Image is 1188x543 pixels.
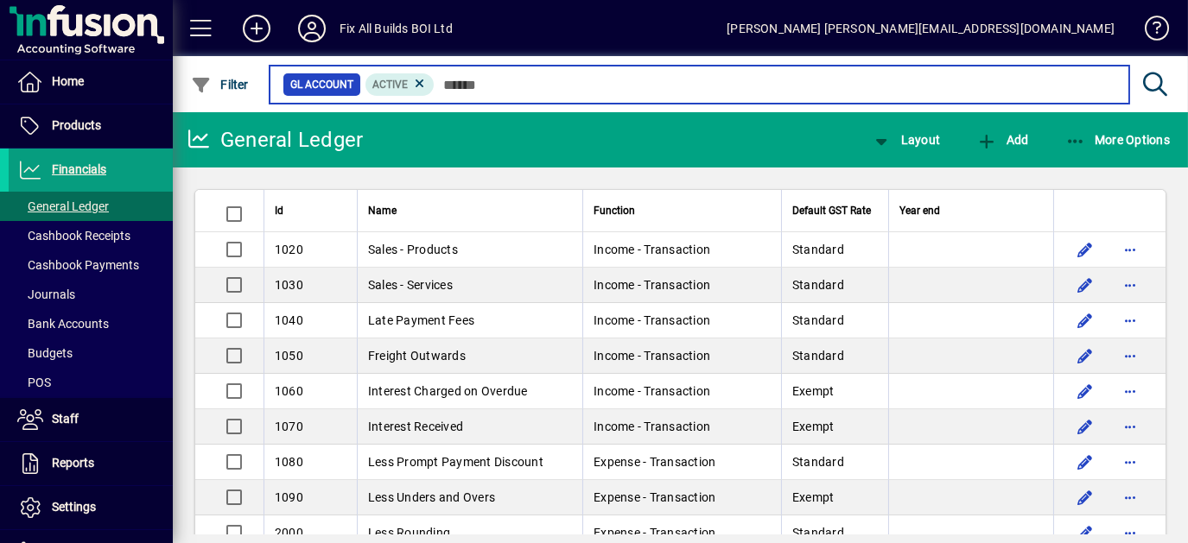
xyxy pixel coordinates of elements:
span: Budgets [17,346,73,360]
button: Edit [1071,377,1099,405]
a: Cashbook Payments [9,250,173,280]
div: Id [275,201,346,220]
a: Reports [9,442,173,485]
button: More options [1116,342,1144,369]
button: Filter [187,69,253,100]
button: More Options [1061,124,1175,155]
span: Settings [52,500,96,514]
a: POS [9,368,173,397]
span: Exempt [792,420,835,433]
button: Add [972,124,1032,155]
span: Reports [52,456,94,470]
span: Name [368,201,397,220]
button: Edit [1071,483,1099,511]
span: 1040 [275,313,303,327]
button: More options [1116,236,1144,263]
button: More options [1116,483,1144,511]
span: Sales - Services [368,278,453,292]
span: Staff [52,412,79,426]
span: Standard [792,243,844,256]
button: Edit [1071,448,1099,476]
span: Expense - Transaction [594,490,715,504]
span: More Options [1065,133,1171,147]
a: Staff [9,398,173,441]
a: Budgets [9,338,173,368]
span: 1080 [275,455,303,469]
span: Income - Transaction [594,243,710,256]
span: Default GST Rate [792,201,871,220]
span: Products [52,118,101,132]
span: Income - Transaction [594,420,710,433]
button: Edit [1071,306,1099,334]
a: Products [9,104,173,148]
a: Bank Accounts [9,309,173,338]
app-page-header-button: View chart layout [853,124,958,155]
span: 1090 [275,490,303,504]
button: More options [1116,413,1144,440]
button: Layout [867,124,944,155]
span: Expense - Transaction [594,455,715,469]
a: Cashbook Receipts [9,221,173,250]
div: Name [368,201,572,220]
span: Standard [792,455,844,469]
mat-chip: Activation Status: Active [365,73,435,96]
span: POS [17,376,51,389]
span: GL Account [290,76,353,93]
button: Edit [1071,413,1099,440]
span: Id [275,201,283,220]
span: Year end [899,201,940,220]
span: 2000 [275,526,303,540]
button: More options [1116,271,1144,299]
button: More options [1116,306,1144,334]
span: Less Rounding [368,526,450,540]
span: Bank Accounts [17,317,109,331]
span: Less Unders and Overs [368,490,495,504]
span: Layout [871,133,940,147]
button: Profile [284,13,340,44]
span: Late Payment Fees [368,313,474,327]
a: Home [9,60,173,104]
button: Edit [1071,342,1099,369]
span: Function [594,201,635,220]
span: Exempt [792,490,835,504]
span: Less Prompt Payment Discount [368,455,543,469]
button: Edit [1071,236,1099,263]
span: Cashbook Payments [17,258,139,272]
span: Standard [792,349,844,363]
a: Knowledge Base [1132,3,1166,60]
button: More options [1116,377,1144,405]
span: 1070 [275,420,303,433]
span: Financials [52,162,106,176]
div: [PERSON_NAME] [PERSON_NAME][EMAIL_ADDRESS][DOMAIN_NAME] [727,15,1115,42]
a: General Ledger [9,192,173,221]
span: Interest Received [368,420,463,433]
span: Home [52,74,84,88]
span: Income - Transaction [594,313,710,327]
a: Journals [9,280,173,309]
span: Add [976,133,1028,147]
span: Cashbook Receipts [17,229,130,243]
button: Edit [1071,271,1099,299]
span: Interest Charged on Overdue [368,384,528,398]
span: 1060 [275,384,303,398]
span: Filter [191,78,249,92]
span: 1030 [275,278,303,292]
button: Add [229,13,284,44]
span: Exempt [792,384,835,398]
span: Standard [792,526,844,540]
span: Sales - Products [368,243,458,256]
span: Income - Transaction [594,349,710,363]
div: General Ledger [186,126,364,154]
span: 1050 [275,349,303,363]
button: More options [1116,448,1144,476]
div: Fix All Builds BOI Ltd [340,15,453,42]
span: Income - Transaction [594,384,710,398]
span: Expense - Transaction [594,526,715,540]
span: Journals [17,287,75,301]
span: Income - Transaction [594,278,710,292]
span: 1020 [275,243,303,256]
span: General Ledger [17,199,109,213]
span: Freight Outwards [368,349,466,363]
span: Active [372,79,408,91]
span: Standard [792,278,844,292]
